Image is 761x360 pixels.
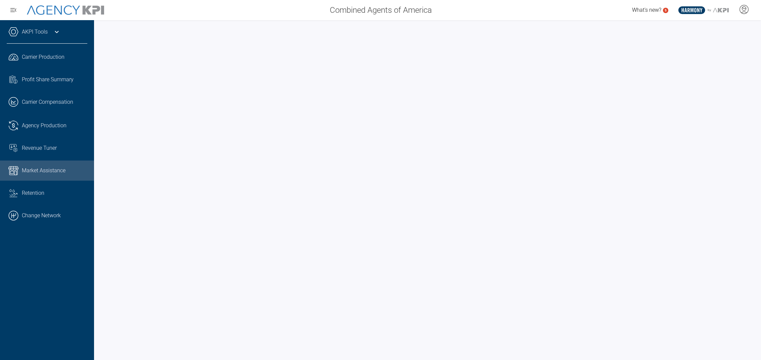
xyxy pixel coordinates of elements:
[663,8,668,13] a: 5
[330,4,432,16] span: Combined Agents of America
[22,189,87,197] div: Retention
[22,122,66,130] span: Agency Production
[22,144,57,152] span: Revenue Tuner
[22,98,73,106] span: Carrier Compensation
[665,8,667,12] text: 5
[27,5,104,15] img: AgencyKPI
[22,76,74,84] span: Profit Share Summary
[22,53,64,61] span: Carrier Production
[632,7,661,13] span: What's new?
[22,28,48,36] a: AKPI Tools
[22,167,65,175] span: Market Assistance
